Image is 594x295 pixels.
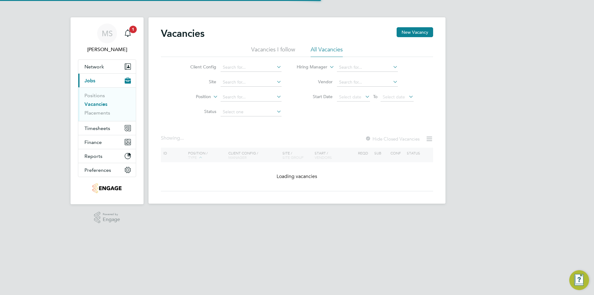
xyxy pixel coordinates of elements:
[129,26,137,33] span: 1
[337,78,398,87] input: Search for...
[71,17,144,204] nav: Main navigation
[103,217,120,222] span: Engage
[292,64,327,70] label: Hiring Manager
[78,87,136,121] div: Jobs
[569,270,589,290] button: Engage Resource Center
[78,121,136,135] button: Timesheets
[78,163,136,177] button: Preferences
[371,93,379,101] span: To
[180,135,184,141] span: ...
[84,78,95,84] span: Jobs
[181,64,216,70] label: Client Config
[339,94,361,100] span: Select date
[78,60,136,73] button: Network
[337,63,398,72] input: Search for...
[78,46,136,53] span: Monty Symons
[175,94,211,100] label: Position
[84,125,110,131] span: Timesheets
[84,110,110,116] a: Placements
[221,108,282,116] input: Select one
[102,29,113,37] span: MS
[78,149,136,163] button: Reports
[84,153,102,159] span: Reports
[181,109,216,114] label: Status
[365,136,420,142] label: Hide Closed Vacancies
[221,63,282,72] input: Search for...
[84,167,111,173] span: Preferences
[251,46,295,57] li: Vacancies I follow
[161,135,185,141] div: Showing
[78,74,136,87] button: Jobs
[221,78,282,87] input: Search for...
[103,212,120,217] span: Powered by
[84,139,102,145] span: Finance
[181,79,216,85] label: Site
[122,24,134,43] a: 1
[397,27,433,37] button: New Vacancy
[78,183,136,193] a: Go to home page
[78,135,136,149] button: Finance
[383,94,405,100] span: Select date
[221,93,282,102] input: Search for...
[297,79,333,85] label: Vendor
[84,93,105,98] a: Positions
[84,101,107,107] a: Vacancies
[297,94,333,99] label: Start Date
[94,212,120,223] a: Powered byEngage
[84,64,104,70] span: Network
[93,183,121,193] img: jambo-logo-retina.png
[161,27,204,40] h2: Vacancies
[311,46,343,57] li: All Vacancies
[78,24,136,53] a: MS[PERSON_NAME]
